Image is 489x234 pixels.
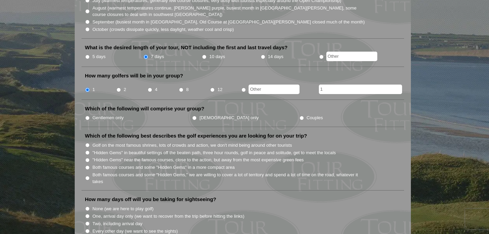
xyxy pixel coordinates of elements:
[85,132,307,139] label: Which of the following best describes the golf experiences you are looking for on your trip?
[92,220,142,227] label: Two, including arrival day
[92,149,336,156] label: "Hidden Gems" in beautiful settings off the beaten path, three hour rounds, golf in peace and sol...
[155,86,157,93] label: 4
[200,114,259,121] label: [DEMOGRAPHIC_DATA] only
[92,114,124,121] label: Gentlemen only
[210,53,225,60] label: 10 days
[249,85,300,94] input: Other
[85,44,288,51] label: What is the desired length of your tour, NOT including the first and last travel days?
[307,114,323,121] label: Couples
[92,86,95,93] label: 1
[85,105,204,112] label: Which of the following will comprise your group?
[268,53,284,60] label: 14 days
[85,72,183,79] label: How many golfers will be in your group?
[92,205,153,212] label: None (we are here to play golf)
[92,172,365,185] label: Both famous courses and some "Hidden Gems," we are willing to cover a lot of territory and spend ...
[217,86,222,93] label: 12
[92,164,235,171] label: Both famous courses and some "Hidden Gems" in a more compact area
[326,52,377,61] input: Other
[85,196,216,203] label: How many days off will you be taking for sightseeing?
[92,26,234,33] label: October (crowds dissipate quickly, less daylight, weather cool and crisp)
[92,213,244,220] label: One, arrival day only (we want to recover from the trip before hitting the links)
[92,157,304,163] label: "Hidden Gems" near the famous courses, close to the action, but away from the most expensive gree...
[92,5,365,18] label: August (warmest temperatures continue, [PERSON_NAME] purple, busiest month in [GEOGRAPHIC_DATA][P...
[92,53,106,60] label: 5 days
[151,53,164,60] label: 7 days
[92,19,365,25] label: September (busiest month in [GEOGRAPHIC_DATA], Old Course at [GEOGRAPHIC_DATA][PERSON_NAME] close...
[319,85,402,94] input: Additional non-golfers? Please specify #
[186,86,188,93] label: 8
[124,86,126,93] label: 2
[92,142,292,149] label: Golf on the most famous shrines, lots of crowds and action, we don't mind being around other tour...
